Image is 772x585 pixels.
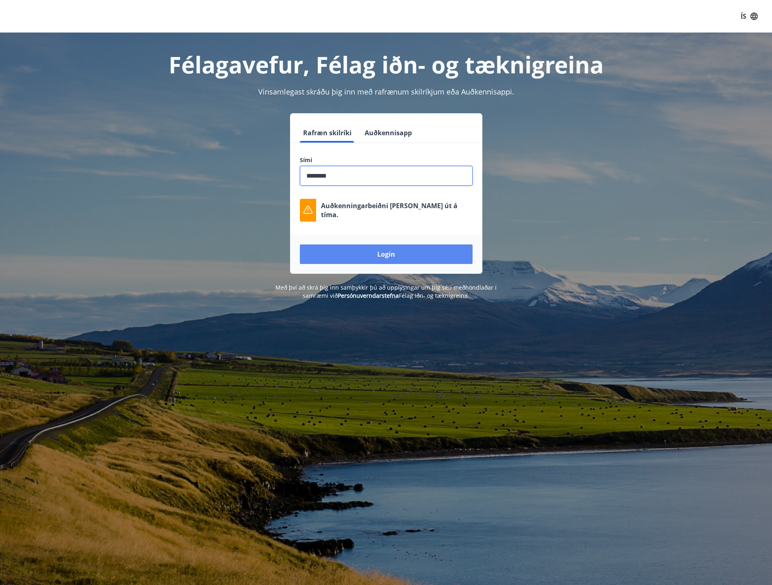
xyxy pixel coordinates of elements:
[103,49,670,80] h1: Félagavefur, Félag iðn- og tæknigreina
[300,156,473,164] label: Sími
[361,123,415,143] button: Auðkennisapp
[258,87,514,97] span: Vinsamlegast skráðu þig inn með rafrænum skilríkjum eða Auðkennisappi.
[300,244,473,264] button: Login
[300,123,355,143] button: Rafræn skilríki
[338,292,399,299] a: Persónuverndarstefna
[736,9,762,24] button: ÍS
[321,201,473,219] p: Auðkenningarbeiðni [PERSON_NAME] út á tíma.
[275,284,497,299] span: Með því að skrá þig inn samþykkir þú að upplýsingar um þig séu meðhöndlaðar í samræmi við Félag i...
